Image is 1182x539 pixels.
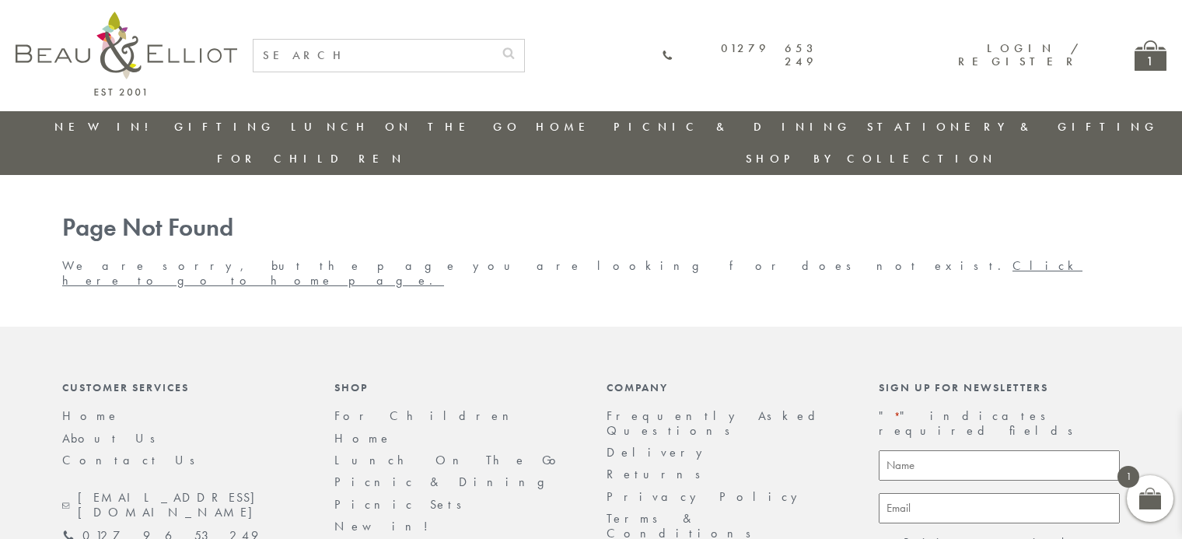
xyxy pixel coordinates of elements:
[662,42,817,69] a: 01279 653 249
[536,119,598,135] a: Home
[62,430,166,446] a: About Us
[1135,40,1166,71] a: 1
[614,119,852,135] a: Picnic & Dining
[62,491,303,520] a: [EMAIL_ADDRESS][DOMAIN_NAME]
[334,452,565,468] a: Lunch On The Go
[879,381,1120,394] div: Sign up for newsletters
[607,444,711,460] a: Delivery
[62,214,1120,243] h1: Page Not Found
[334,518,439,534] a: New in!
[879,493,1120,523] input: Email
[254,40,493,72] input: SEARCH
[54,119,159,135] a: New in!
[746,151,997,166] a: Shop by collection
[62,257,1082,288] a: Click here to go to home page.
[62,408,120,424] a: Home
[607,466,711,482] a: Returns
[1117,466,1139,488] span: 1
[291,119,521,135] a: Lunch On The Go
[217,151,406,166] a: For Children
[867,119,1159,135] a: Stationery & Gifting
[334,474,560,490] a: Picnic & Dining
[879,450,1120,481] input: Name
[334,430,392,446] a: Home
[607,381,848,394] div: Company
[334,408,521,424] a: For Children
[958,40,1080,69] a: Login / Register
[334,381,575,394] div: Shop
[62,381,303,394] div: Customer Services
[879,409,1120,438] p: " " indicates required fields
[607,488,806,505] a: Privacy Policy
[16,12,237,96] img: logo
[62,452,205,468] a: Contact Us
[47,214,1135,288] div: We are sorry, but the page you are looking for does not exist.
[607,408,825,438] a: Frequently Asked Questions
[334,496,472,513] a: Picnic Sets
[174,119,275,135] a: Gifting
